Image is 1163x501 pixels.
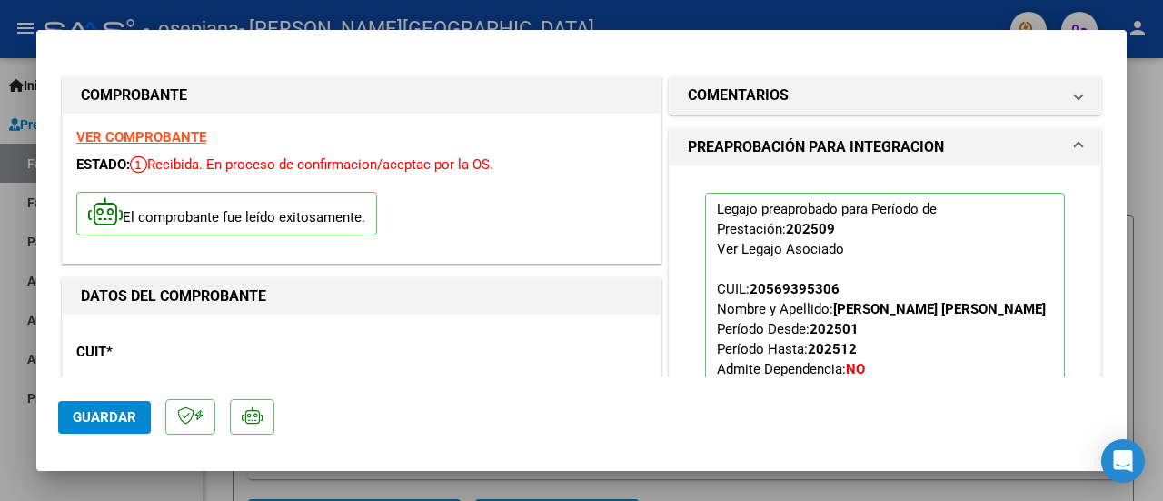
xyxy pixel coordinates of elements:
div: Ver Legajo Asociado [717,239,844,259]
h1: PREAPROBACIÓN PARA INTEGRACION [688,136,944,158]
strong: DATOS DEL COMPROBANTE [81,287,266,305]
button: Guardar [58,401,151,434]
div: PREAPROBACIÓN PARA INTEGRACION [670,165,1100,476]
p: El comprobante fue leído exitosamente. [76,192,377,236]
span: ESTADO: [76,156,130,173]
strong: 202501 [810,321,859,337]
div: Open Intercom Messenger [1101,439,1145,483]
h1: COMENTARIOS [688,85,789,106]
strong: 202509 [786,221,835,237]
strong: COMPROBANTE [81,86,187,104]
span: Recibida. En proceso de confirmacion/aceptac por la OS. [130,156,493,173]
strong: 202512 [808,341,857,357]
span: CUIL: Nombre y Apellido: Período Desde: Período Hasta: Admite Dependencia: [717,281,1046,377]
p: CUIT [76,342,247,363]
div: 20569395306 [750,279,840,299]
mat-expansion-panel-header: COMENTARIOS [670,77,1100,114]
a: VER COMPROBANTE [76,129,206,145]
p: Legajo preaprobado para Período de Prestación: [705,193,1065,435]
mat-expansion-panel-header: PREAPROBACIÓN PARA INTEGRACION [670,129,1100,165]
strong: [PERSON_NAME] [PERSON_NAME] [833,301,1046,317]
span: Guardar [73,409,136,426]
strong: NO [846,361,865,377]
